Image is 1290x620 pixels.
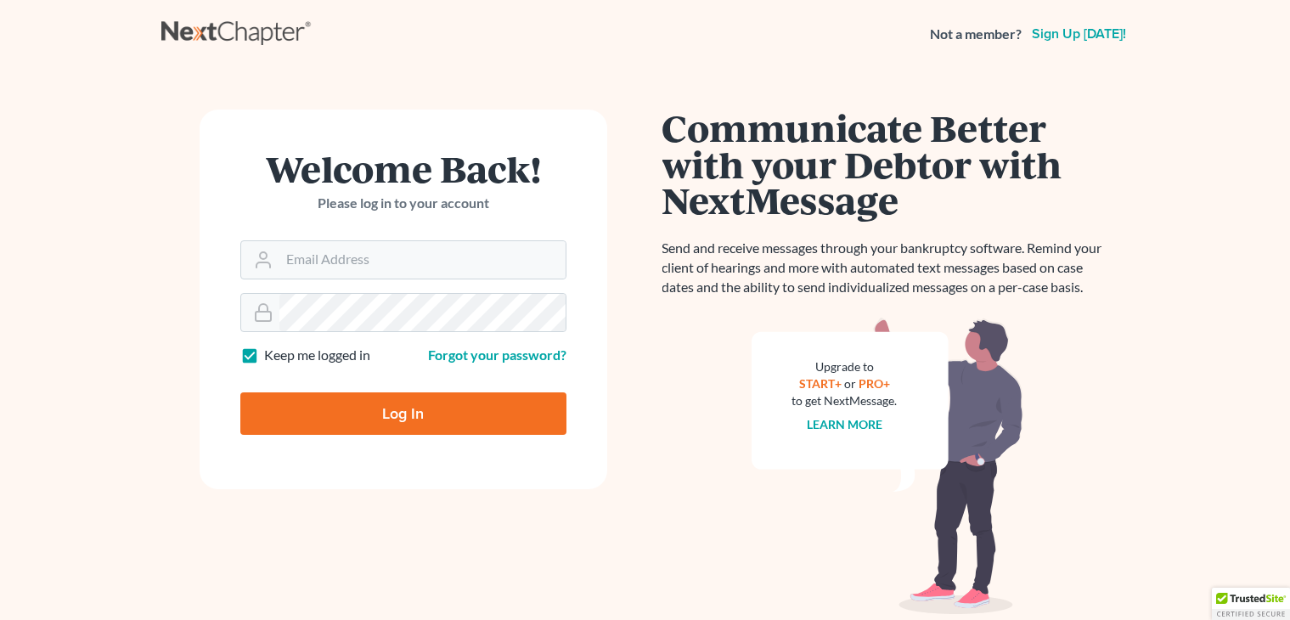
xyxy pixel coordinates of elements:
a: Sign up [DATE]! [1028,27,1129,41]
input: Log In [240,392,566,435]
a: PRO+ [859,376,890,391]
div: Upgrade to [792,358,898,375]
img: nextmessage_bg-59042aed3d76b12b5cd301f8e5b87938c9018125f34e5fa2b7a6b67550977c72.svg [752,318,1023,615]
a: Learn more [807,417,882,431]
div: to get NextMessage. [792,392,898,409]
span: or [844,376,856,391]
p: Please log in to your account [240,194,566,213]
div: TrustedSite Certified [1212,588,1290,620]
label: Keep me logged in [264,346,370,365]
h1: Communicate Better with your Debtor with NextMessage [662,110,1113,218]
p: Send and receive messages through your bankruptcy software. Remind your client of hearings and mo... [662,239,1113,297]
a: Forgot your password? [428,347,566,363]
h1: Welcome Back! [240,150,566,187]
input: Email Address [279,241,566,279]
a: START+ [799,376,842,391]
strong: Not a member? [930,25,1022,44]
